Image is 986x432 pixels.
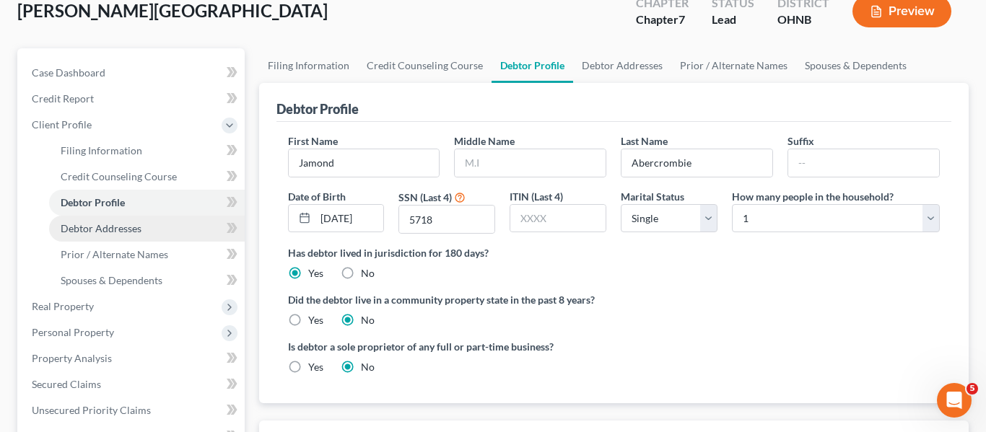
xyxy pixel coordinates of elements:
[288,339,607,354] label: Is debtor a sole proprietor of any full or part-time business?
[398,190,452,205] label: SSN (Last 4)
[455,149,606,177] input: M.I
[399,206,494,233] input: XXXX
[510,205,606,232] input: XXXX
[788,149,939,177] input: --
[288,189,346,204] label: Date of Birth
[712,12,754,28] div: Lead
[621,149,772,177] input: --
[49,164,245,190] a: Credit Counseling Course
[61,196,125,208] span: Debtor Profile
[308,313,323,327] label: Yes
[49,190,245,216] a: Debtor Profile
[510,189,563,204] label: ITIN (Last 4)
[679,12,685,26] span: 7
[937,383,972,418] iframe: Intercom live chat
[288,245,941,260] label: Has debtor lived in jurisdiction for 180 days?
[315,205,384,232] input: MM/DD/YYYY
[61,170,177,182] span: Credit Counseling Course
[32,404,151,416] span: Unsecured Priority Claims
[573,48,671,83] a: Debtor Addresses
[454,133,515,149] label: Middle Name
[361,266,375,281] label: No
[49,242,245,268] a: Prior / Alternate Names
[32,118,92,131] span: Client Profile
[20,397,245,423] a: Unsecured Priority Claims
[621,189,684,204] label: Marital Status
[32,326,114,338] span: Personal Property
[259,48,358,83] a: Filing Information
[308,360,323,374] label: Yes
[61,274,162,286] span: Spouses & Dependents
[796,48,915,83] a: Spouses & Dependents
[361,360,375,374] label: No
[788,133,814,149] label: Suffix
[732,189,894,204] label: How many people in the household?
[671,48,796,83] a: Prior / Alternate Names
[288,133,338,149] label: First Name
[20,86,245,112] a: Credit Report
[308,266,323,281] label: Yes
[358,48,492,83] a: Credit Counseling Course
[288,292,941,307] label: Did the debtor live in a community property state in the past 8 years?
[61,248,168,260] span: Prior / Alternate Names
[20,60,245,86] a: Case Dashboard
[621,133,668,149] label: Last Name
[20,371,245,397] a: Secured Claims
[32,66,105,79] span: Case Dashboard
[32,92,94,105] span: Credit Report
[276,100,359,118] div: Debtor Profile
[967,383,978,394] span: 5
[49,138,245,164] a: Filing Information
[61,144,142,157] span: Filing Information
[32,378,101,390] span: Secured Claims
[492,48,573,83] a: Debtor Profile
[32,300,94,312] span: Real Property
[32,352,112,364] span: Property Analysis
[636,12,689,28] div: Chapter
[361,313,375,327] label: No
[49,268,245,294] a: Spouses & Dependents
[777,12,829,28] div: OHNB
[20,345,245,371] a: Property Analysis
[289,149,440,177] input: --
[49,216,245,242] a: Debtor Addresses
[61,222,141,234] span: Debtor Addresses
